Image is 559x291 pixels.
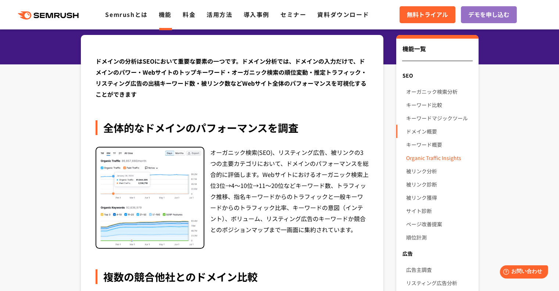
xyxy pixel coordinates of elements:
a: 被リンク診断 [406,178,472,191]
a: Organic Traffic Insights [406,151,472,164]
a: 資料ダウンロード [317,10,369,19]
span: 無料トライアル [407,10,448,19]
a: リスティング広告分析 [406,276,472,290]
a: サイト診断 [406,204,472,217]
a: 広告主調査 [406,263,472,276]
div: 全体的なドメインのパフォーマンスを調査 [96,120,369,135]
span: デモを申し込む [468,10,509,19]
div: SEO [396,69,478,82]
img: 全体的なドメインのパフォーマンスを調査 [96,148,204,248]
a: デモを申し込む [461,6,517,23]
div: 広告 [396,247,478,260]
a: キーワード概要 [406,138,472,151]
div: 複数の競合他社とのドメイン比較 [96,269,369,284]
iframe: Help widget launcher [494,262,551,283]
a: キーワード比較 [406,98,472,111]
a: 活用方法 [207,10,232,19]
div: 機能一覧 [402,44,472,61]
a: 機能 [159,10,172,19]
a: オーガニック検索分析 [406,85,472,98]
div: オーガニック検索(SEO)、リスティング広告、被リンクの3つの主要カテゴリにおいて、ドメインのパフォーマンスを総合的に評価します。Webサイトにおけるオーガニック検索上位3位→4～10位→11～... [210,147,369,249]
div: ドメインの分析はSEOにおいて重要な要素の一つです。ドメイン分析では、ドメインの入力だけで、ドメインのパワー・Webサイトのトップキーワード・オーガニック検索の順位変動・推定トラフィック・リステ... [96,56,369,100]
a: 無料トライアル [399,6,455,23]
a: 被リンク獲得 [406,191,472,204]
a: ドメイン概要 [406,125,472,138]
a: セミナー [280,10,306,19]
a: 順位計測 [406,231,472,244]
a: キーワードマジックツール [406,111,472,125]
a: 被リンク分析 [406,164,472,178]
a: 導入事例 [244,10,269,19]
a: Semrushとは [105,10,147,19]
a: ページ改善提案 [406,217,472,231]
a: 料金 [183,10,196,19]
